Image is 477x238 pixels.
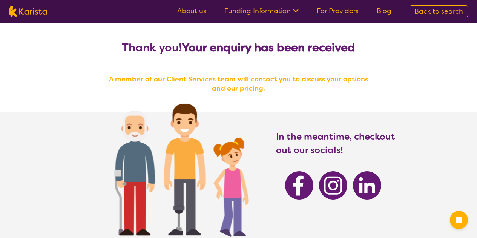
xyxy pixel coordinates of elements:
[103,75,374,93] h4: A member of our Client Services team will contact you to discuss your options and our pricing.
[410,5,468,17] a: Back to search
[317,6,359,15] a: For Providers
[177,6,206,15] a: About us
[103,41,374,54] h2: Thank you!
[353,171,381,200] img: Karista Linkedin
[414,7,463,16] span: Back to search
[276,130,396,157] h3: In the meantime, checkout out our socials!
[285,171,313,200] img: Karista Facebook
[9,6,47,17] img: Karista logo
[377,6,391,15] a: Blog
[182,40,355,55] b: Your enquiry has been received
[224,6,299,15] a: Funding Information
[319,171,347,200] img: Karista Instagram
